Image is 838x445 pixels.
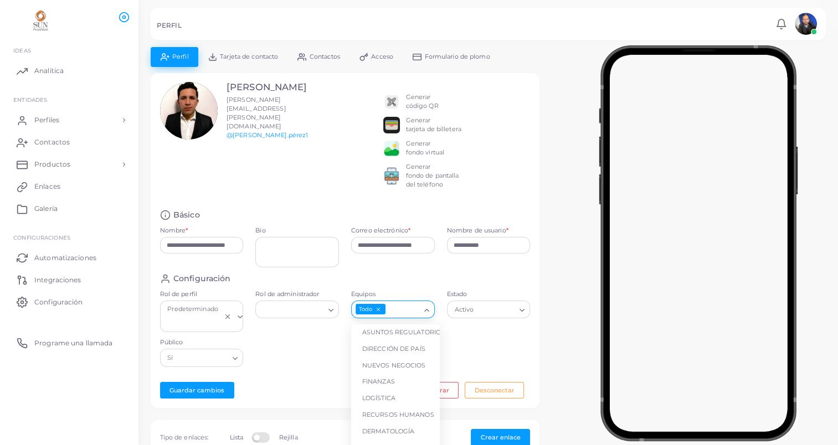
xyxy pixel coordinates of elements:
[351,301,435,318] div: Buscar opción
[160,349,244,366] div: Buscar opción
[406,93,439,111] div: Generar código QR
[165,317,221,329] input: Buscar opción
[454,304,474,315] font: Activo
[34,159,70,169] span: Productos
[8,175,130,198] a: Enlaces
[167,353,173,364] font: Sí
[160,338,244,347] label: Público
[160,290,244,299] label: Rol de perfil
[176,352,228,364] input: Buscar opción
[383,117,400,133] img: apple-wallet.png
[167,304,218,315] font: Predeterminado
[791,13,820,35] a: avatar
[172,54,189,60] span: Perfil
[255,301,339,318] div: Buscar opción
[34,275,81,285] span: Integraciones
[795,13,817,35] img: avatar
[34,253,96,263] span: Automatizaciones
[13,234,70,241] span: Configuraciones
[599,45,798,441] img: phone-mock.b55596b7.png
[13,96,47,103] span: ENTIDADES
[260,303,324,315] input: Buscar opción
[310,54,340,60] span: Contactos
[227,131,308,139] a: @[PERSON_NAME].pérez1
[157,22,182,29] h5: PERFIL
[34,137,70,147] span: Contactos
[447,301,531,318] div: Buscar opción
[34,338,112,348] span: Programe una llamada
[160,433,209,441] span: Tipo de enlaces:
[255,226,339,235] label: Bio
[8,109,130,131] a: Perfiles
[227,96,286,130] span: [PERSON_NAME][EMAIL_ADDRESS][PERSON_NAME][DOMAIN_NAME]
[220,54,278,60] span: Tarjeta de contacto
[8,198,130,220] a: Galería
[255,290,339,299] label: Rol de administrador
[8,268,130,291] a: Integraciones
[34,204,58,214] span: Galería
[383,140,400,157] img: e64e04433dee680bcc62d3a6779a8f701ecaf3be228fb80ea91b313d80e16e10.png
[424,54,490,60] span: Formulario de plomo
[160,226,186,234] font: Nombre
[351,290,435,299] label: Equipos
[160,301,244,332] div: Buscar opción
[406,139,444,157] div: Generar fondo virtual
[34,66,64,76] span: Analítica
[351,226,408,234] font: Correo electrónico
[8,246,130,268] a: Automatizaciones
[279,433,298,442] label: Rejilla
[387,303,419,315] input: Buscar opción
[8,291,130,313] a: Configuración
[230,433,244,442] label: Lista
[383,168,400,184] img: 522fc3d1c3555ff804a1a379a540d0107ed87845162a92721bf5e2ebbcc3ae6c.png
[8,131,130,153] a: Contactos
[447,226,506,234] font: Nombre de usuario
[34,297,83,307] span: Configuración
[359,304,372,314] font: Todo
[34,182,60,192] span: Enlaces
[476,303,516,315] input: Buscar opción
[8,332,130,354] a: Programe una llamada
[406,116,461,134] div: Generar tarjeta de billetera
[224,312,232,321] button: Borrar selección
[374,306,382,313] button: Anular la selección de todo
[406,163,466,189] div: Generar fondo de pantalla del teléfono
[8,60,130,82] a: Analítica
[447,290,531,299] label: Estado
[481,433,521,441] span: Crear enlace
[173,210,200,220] h4: Básico
[465,382,524,399] button: Desconectar
[383,94,400,110] img: qr2.png
[13,47,31,54] span: IDEAS
[160,382,234,399] button: Guardar cambios
[227,82,308,93] h3: [PERSON_NAME]
[34,115,59,125] span: Perfiles
[419,382,459,399] button: Borrar
[371,54,393,60] span: Acceso
[10,11,71,31] img: logotipo
[173,273,230,284] h4: Configuración
[8,153,130,175] a: Productos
